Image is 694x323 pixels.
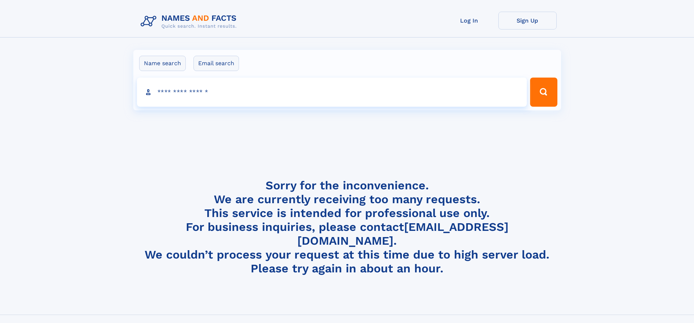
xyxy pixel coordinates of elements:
[138,12,243,31] img: Logo Names and Facts
[440,12,498,29] a: Log In
[297,220,509,248] a: [EMAIL_ADDRESS][DOMAIN_NAME]
[193,56,239,71] label: Email search
[498,12,557,29] a: Sign Up
[139,56,186,71] label: Name search
[137,78,527,107] input: search input
[138,178,557,276] h4: Sorry for the inconvenience. We are currently receiving too many requests. This service is intend...
[530,78,557,107] button: Search Button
